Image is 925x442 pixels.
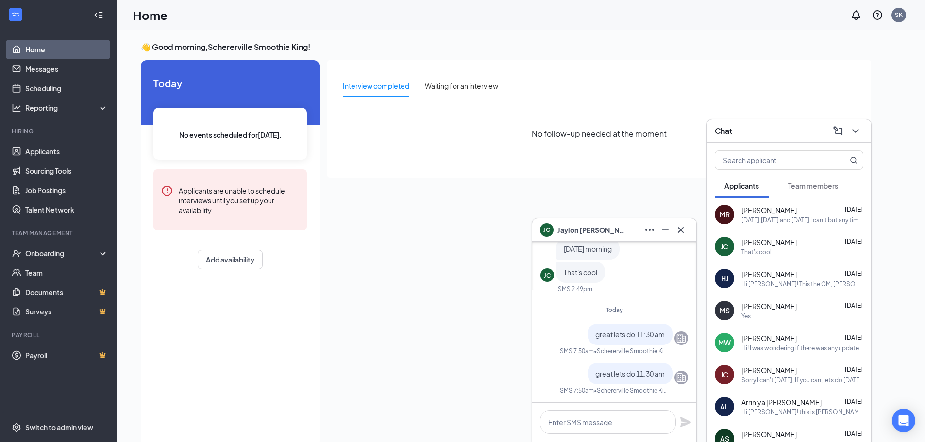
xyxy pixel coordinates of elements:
svg: Cross [675,224,687,236]
span: That's cool [564,268,597,277]
span: [DATE] [845,238,863,245]
span: [DATE] [845,430,863,437]
svg: Minimize [659,224,671,236]
svg: Plane [680,416,691,428]
span: No events scheduled for [DATE] . [179,130,282,140]
svg: Collapse [94,10,103,20]
span: great lets do 11:30 am [595,369,665,378]
a: Messages [25,59,108,79]
div: JC [721,370,728,379]
div: AL [720,402,729,411]
div: JC [544,271,551,279]
div: Reporting [25,103,109,113]
a: Home [25,40,108,59]
div: [DATE],[DATE] and [DATE] I can't but any time after 3 [741,216,863,224]
div: Team Management [12,229,106,237]
div: Sorry I can't [DATE], If you can, lets do [DATE]. Could you do 12 pm? [741,376,863,384]
button: ComposeMessage [830,123,846,139]
span: great lets do 11:30 am [595,330,665,339]
h3: Chat [715,126,732,136]
button: Ellipses [642,222,657,238]
h1: Home [133,7,168,23]
span: • Schererville Smoothie King [594,386,671,394]
div: SMS 7:50am [560,347,594,355]
span: [PERSON_NAME] [741,269,797,279]
div: That's cool [741,248,772,256]
span: Applicants [724,181,759,190]
div: Switch to admin view [25,423,93,432]
span: [PERSON_NAME] [741,205,797,215]
svg: Notifications [850,9,862,21]
span: [DATE] [845,334,863,341]
a: PayrollCrown [25,345,108,365]
span: [DATE] [845,302,863,309]
svg: Company [675,332,687,344]
button: ChevronDown [848,123,863,139]
span: Team members [788,181,838,190]
span: [PERSON_NAME] [741,365,797,375]
svg: UserCheck [12,248,21,258]
div: Applicants are unable to schedule interviews until you set up your availability. [179,185,299,215]
span: • Schererville Smoothie King [594,347,671,355]
svg: Company [675,372,687,383]
div: Open Intercom Messenger [892,409,915,432]
div: Hi [PERSON_NAME]! this is [PERSON_NAME], the general manager of the smoothie king in [GEOGRAPHIC_... [741,408,863,416]
div: Hi! I was wondering if there was any updates on the position? [741,344,863,352]
span: [DATE] [845,398,863,405]
span: No follow-up needed at the moment [532,128,667,140]
button: Cross [673,222,689,238]
h3: 👋 Good morning, Schererville Smoothie King ! [141,42,871,52]
svg: Error [161,185,173,196]
span: [DATE] [845,206,863,213]
span: [PERSON_NAME] [741,333,797,343]
input: Search applicant [715,151,830,169]
div: MR [720,210,730,219]
div: Hiring [12,127,106,135]
div: SMS 2:49pm [558,285,592,293]
a: DocumentsCrown [25,282,108,302]
button: Add availability [198,250,263,269]
svg: ComposeMessage [832,125,844,137]
div: SK [895,11,903,19]
span: Today [606,306,623,313]
span: [PERSON_NAME] [741,237,797,247]
svg: Settings [12,423,21,432]
div: JC [721,242,728,251]
div: MW [718,338,731,347]
svg: ChevronDown [850,125,861,137]
span: [PERSON_NAME] [741,429,797,439]
span: Arriniya [PERSON_NAME] [741,397,822,407]
span: [DATE] [845,270,863,277]
div: Interview completed [343,81,409,91]
a: Job Postings [25,180,108,200]
a: Applicants [25,142,108,161]
span: [DATE] [845,366,863,373]
div: Yes [741,312,751,320]
span: Today [153,76,307,91]
a: Scheduling [25,79,108,98]
button: Minimize [657,222,673,238]
svg: QuestionInfo [872,9,883,21]
a: Talent Network [25,200,108,219]
svg: MagnifyingGlass [850,156,858,164]
svg: Ellipses [644,224,656,236]
div: Waiting for an interview [425,81,498,91]
span: Jaylon [PERSON_NAME] [557,225,625,235]
div: Payroll [12,331,106,339]
svg: WorkstreamLogo [11,10,20,19]
a: Team [25,263,108,282]
div: MS [720,306,730,315]
span: [DATE] morning [564,245,612,253]
div: SMS 7:50am [560,386,594,394]
div: Onboarding [25,248,100,258]
div: HJ [721,274,728,283]
span: [PERSON_NAME] [741,301,797,311]
a: SurveysCrown [25,302,108,321]
a: Sourcing Tools [25,161,108,180]
svg: Analysis [12,103,21,113]
div: Hi [PERSON_NAME]! This the GM, [PERSON_NAME] of the Schererville smoothie king! I would like to s... [741,280,863,288]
